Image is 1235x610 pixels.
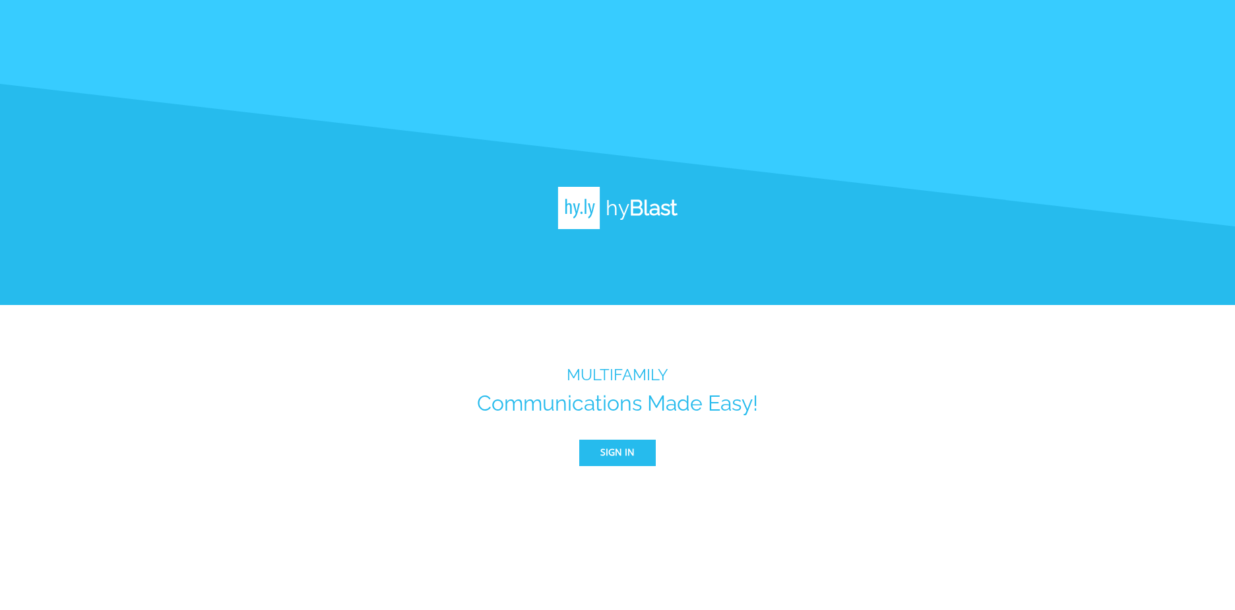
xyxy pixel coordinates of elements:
span: Sign In [600,444,635,461]
button: Sign In [579,440,656,466]
h3: MULTIFAMILY [477,366,758,384]
b: Blast [629,195,678,220]
h1: hy [600,195,678,220]
h1: Communications Made Easy! [477,391,758,415]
